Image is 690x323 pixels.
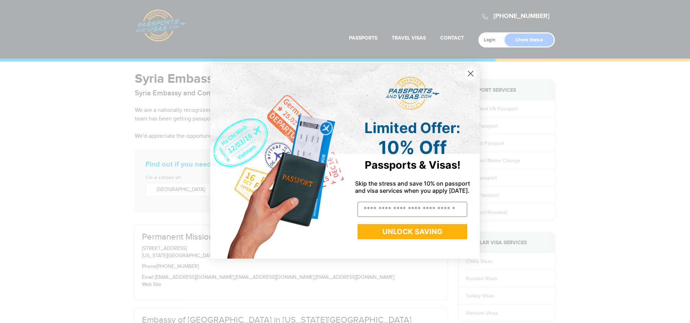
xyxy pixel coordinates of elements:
[355,180,470,194] span: Skip the stress and save 10% on passport and visa services when you apply [DATE].
[365,159,460,171] span: Passports & Visas!
[364,119,460,137] span: Limited Offer:
[378,137,447,158] span: 10% Off
[358,224,467,239] button: UNLOCK SAVING
[386,77,440,110] img: passports and visas
[464,67,477,80] button: Close dialog
[210,64,345,259] img: de9cda0d-0715-46ca-9a25-073762a91ba7.png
